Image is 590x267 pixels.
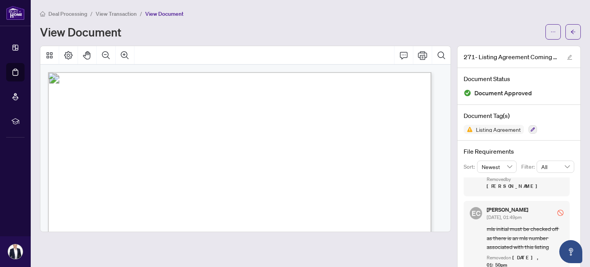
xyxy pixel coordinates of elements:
[474,88,532,98] span: Document Approved
[473,127,524,132] span: Listing Agreement
[90,9,93,18] li: /
[464,111,574,120] h4: Document Tag(s)
[464,52,560,61] span: 271- Listing Agreement Coming Soon.pdf
[541,161,570,172] span: All
[521,163,537,171] p: Filter:
[557,210,563,216] span: stop
[140,9,142,18] li: /
[8,244,23,259] img: Profile Icon
[482,161,512,172] span: Newest
[559,240,582,263] button: Open asap
[570,29,576,35] span: arrow-left
[40,26,121,38] h1: View Document
[567,55,572,60] span: edit
[487,176,563,191] div: Removed by
[464,163,477,171] p: Sort:
[48,10,87,17] span: Deal Processing
[464,125,473,134] img: Status Icon
[464,89,471,97] img: Document Status
[40,11,45,17] span: home
[464,147,574,156] h4: File Requirements
[487,214,522,220] span: [DATE], 01:49pm
[6,6,25,20] img: logo
[487,224,563,251] span: mls initial must be checked off as there is an mls number associated with this listing
[487,183,542,189] span: [PERSON_NAME]
[472,208,481,219] span: EC
[487,207,528,212] h5: [PERSON_NAME]
[550,29,556,35] span: ellipsis
[464,74,574,83] h4: Document Status
[145,10,184,17] span: View Document
[96,10,137,17] span: View Transaction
